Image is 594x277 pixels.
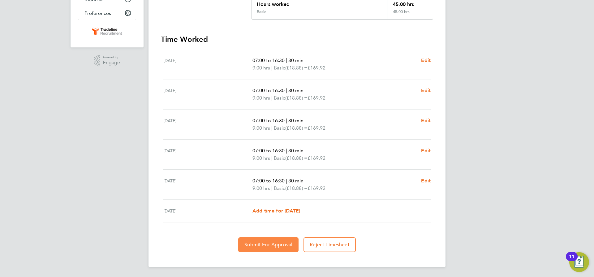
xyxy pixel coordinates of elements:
[163,117,252,132] div: [DATE]
[421,177,431,185] a: Edit
[286,178,287,184] span: |
[285,185,308,191] span: (£18.88) =
[421,147,431,154] a: Edit
[84,10,111,16] span: Preferences
[163,177,252,192] div: [DATE]
[285,125,308,131] span: (£18.88) =
[421,87,431,93] span: Edit
[163,147,252,162] div: [DATE]
[103,60,120,65] span: Engage
[163,57,252,72] div: [DATE]
[257,9,266,14] div: Basic
[252,57,285,63] span: 07:00 to 16:30
[285,65,308,71] span: (£18.88) =
[421,57,431,64] a: Edit
[303,237,356,252] button: Reject Timesheet
[271,65,273,71] span: |
[421,87,431,94] a: Edit
[274,154,285,162] span: Basic
[274,185,285,192] span: Basic
[286,57,287,63] span: |
[252,118,285,123] span: 07:00 to 16:30
[91,26,123,36] img: tradelinerecruitment-logo-retina.png
[252,87,285,93] span: 07:00 to 16:30
[271,125,273,131] span: |
[103,55,120,60] span: Powered by
[78,6,136,20] button: Preferences
[288,178,303,184] span: 30 min
[288,148,303,154] span: 30 min
[569,257,575,265] div: 11
[285,155,308,161] span: (£18.88) =
[244,242,292,248] span: Submit For Approval
[252,178,285,184] span: 07:00 to 16:30
[161,34,433,44] h3: Time Worked
[421,57,431,63] span: Edit
[288,87,303,93] span: 30 min
[421,148,431,154] span: Edit
[288,57,303,63] span: 30 min
[274,124,285,132] span: Basic
[308,95,325,101] span: £169.92
[388,9,433,19] div: 45.00 hrs
[274,64,285,72] span: Basic
[308,125,325,131] span: £169.92
[421,178,431,184] span: Edit
[252,95,270,101] span: 9.00 hrs
[308,185,325,191] span: £169.92
[569,252,589,272] button: Open Resource Center, 11 new notifications
[238,237,299,252] button: Submit For Approval
[274,94,285,102] span: Basic
[421,118,431,123] span: Edit
[163,207,252,215] div: [DATE]
[94,55,120,67] a: Powered byEngage
[252,155,270,161] span: 9.00 hrs
[252,208,300,214] span: Add time for [DATE]
[308,155,325,161] span: £169.92
[252,125,270,131] span: 9.00 hrs
[288,118,303,123] span: 30 min
[163,87,252,102] div: [DATE]
[308,65,325,71] span: £169.92
[271,155,273,161] span: |
[252,185,270,191] span: 9.00 hrs
[78,26,136,36] a: Go to home page
[286,148,287,154] span: |
[252,207,300,215] a: Add time for [DATE]
[271,95,273,101] span: |
[252,148,285,154] span: 07:00 to 16:30
[271,185,273,191] span: |
[286,87,287,93] span: |
[310,242,350,248] span: Reject Timesheet
[252,65,270,71] span: 9.00 hrs
[286,118,287,123] span: |
[421,117,431,124] a: Edit
[285,95,308,101] span: (£18.88) =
